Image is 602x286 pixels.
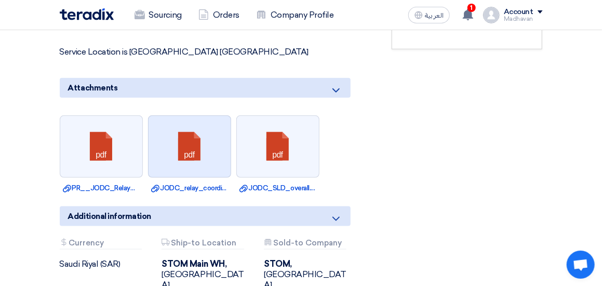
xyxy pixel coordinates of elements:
[126,4,190,27] a: Sourcing
[151,183,228,193] a: JODC_relay_coordination_studies__SOW.pdf
[504,16,543,22] div: Madhavan
[248,4,342,27] a: Company Profile
[408,7,450,23] button: العربية
[162,239,244,250] div: Ship-to Location
[567,251,595,279] a: Open chat
[63,183,140,193] a: PR__JODC_Relay_Coordination.pdf
[162,259,226,269] b: STOM Main WH,
[60,239,142,250] div: Currency
[264,239,346,250] div: Sold-to Company
[239,183,316,193] a: JODC_SLD_overall.pdf
[425,12,444,19] span: العربية
[483,7,500,23] img: profile_test.png
[467,4,476,12] span: 1
[60,259,146,269] div: Saudi Riyal (SAR)
[504,8,533,17] div: Account
[264,259,292,269] b: STOM,
[60,8,114,20] img: Teradix logo
[190,4,248,27] a: Orders
[60,47,351,57] p: Service Location is [GEOGRAPHIC_DATA] [GEOGRAPHIC_DATA]
[68,82,118,94] span: Attachments
[68,211,151,222] span: Additional information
